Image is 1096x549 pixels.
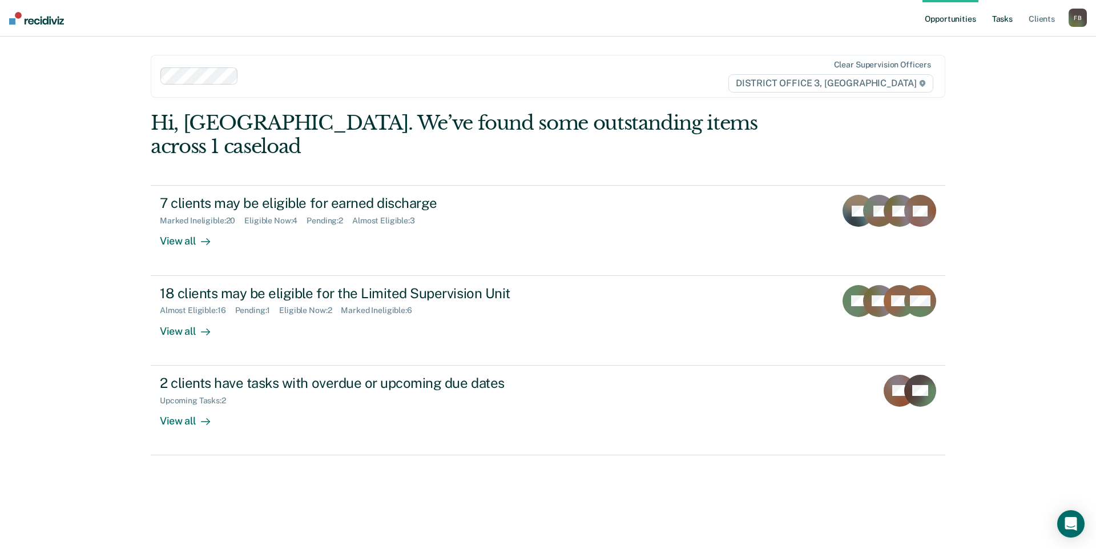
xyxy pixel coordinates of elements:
[1069,9,1087,27] button: FB
[9,12,64,25] img: Recidiviz
[160,195,561,211] div: 7 clients may be eligible for earned discharge
[244,216,307,226] div: Eligible Now : 4
[352,216,424,226] div: Almost Eligible : 3
[151,111,787,158] div: Hi, [GEOGRAPHIC_DATA]. We’ve found some outstanding items across 1 caseload
[1057,510,1085,538] div: Open Intercom Messenger
[834,60,931,70] div: Clear supervision officers
[307,216,352,226] div: Pending : 2
[160,315,224,338] div: View all
[160,405,224,427] div: View all
[279,306,341,315] div: Eligible Now : 2
[235,306,280,315] div: Pending : 1
[160,285,561,302] div: 18 clients may be eligible for the Limited Supervision Unit
[151,185,945,275] a: 7 clients may be eligible for earned dischargeMarked Ineligible:20Eligible Now:4Pending:2Almost E...
[151,366,945,455] a: 2 clients have tasks with overdue or upcoming due datesUpcoming Tasks:2View all
[160,306,235,315] div: Almost Eligible : 16
[1069,9,1087,27] div: F B
[151,276,945,366] a: 18 clients may be eligible for the Limited Supervision UnitAlmost Eligible:16Pending:1Eligible No...
[160,226,224,248] div: View all
[160,216,244,226] div: Marked Ineligible : 20
[341,306,421,315] div: Marked Ineligible : 6
[728,74,933,93] span: DISTRICT OFFICE 3, [GEOGRAPHIC_DATA]
[160,396,235,406] div: Upcoming Tasks : 2
[160,375,561,391] div: 2 clients have tasks with overdue or upcoming due dates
